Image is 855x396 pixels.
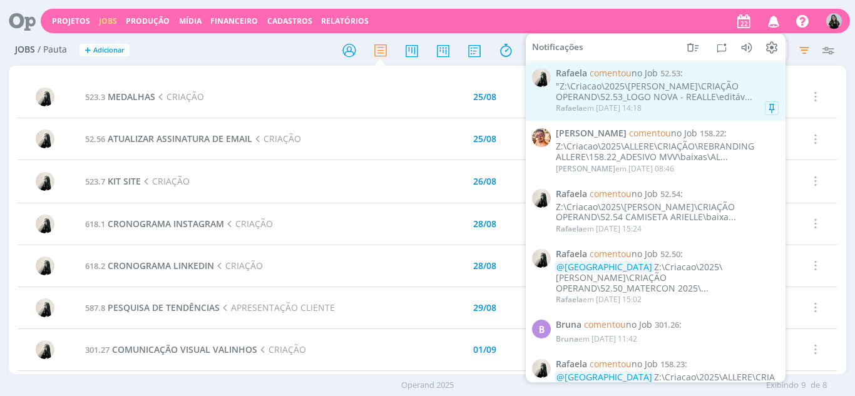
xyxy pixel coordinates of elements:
a: Produção [126,16,170,26]
a: 301.27COMUNICAÇÃO VISUAL VALINHOS [85,343,257,355]
span: 52.50 [660,248,680,260]
span: Rafaela [556,223,583,234]
span: 158.23 [660,358,685,370]
div: em [DATE] 14:18 [556,104,642,113]
span: [PERSON_NAME] [556,128,627,139]
span: Rafaela [556,294,583,305]
img: V [532,128,551,147]
a: Mídia [179,16,202,26]
span: 618.1 [85,218,105,230]
span: PESQUISA DE TENDÊNCIAS [108,302,220,313]
span: 523.7 [85,176,105,187]
span: 618.2 [85,260,105,272]
div: em [DATE] 15:02 [556,295,642,304]
a: Financeiro [210,16,258,26]
a: Relatórios [321,16,369,26]
div: 26/08 [473,177,496,186]
span: Jobs [15,44,35,55]
span: Bruna [556,320,581,330]
img: R [36,340,54,359]
span: CRIAÇÃO [252,133,301,145]
div: 01/09 [473,345,496,354]
span: CRIAÇÃO [214,260,263,272]
span: comentou [590,248,632,260]
a: 523.3MEDALHAS [85,91,155,103]
span: Rafaela [556,249,587,260]
span: comentou [584,318,626,330]
span: comentou [590,188,632,200]
img: R [36,298,54,317]
div: 25/08 [473,135,496,143]
span: CRONOGRAMA INSTAGRAM [108,218,224,230]
a: 618.2CRONOGRAMA LINKEDIN [85,260,214,272]
span: Bruna [556,333,578,344]
span: [PERSON_NAME] [556,163,615,173]
div: em [DATE] 15:24 [556,225,642,233]
button: +Adicionar [79,44,130,57]
div: 29/08 [473,303,496,312]
span: : [556,68,779,79]
span: 52.56 [85,133,105,145]
span: 9 [801,379,806,392]
span: KIT SITE [108,175,141,187]
div: 28/08 [473,261,496,270]
span: Rafaela [556,103,583,113]
span: 8 [822,379,827,392]
button: Jobs [95,16,121,26]
span: no Job [590,248,658,260]
div: Z:\Criacao\2025\ALLERE\CRIAÇÃO\REBRANDING ALLERE\158.22_ADESIVO MVV\baixas\AL... [556,141,779,163]
button: Financeiro [207,16,262,26]
span: @[GEOGRAPHIC_DATA] [556,371,652,383]
a: Jobs [99,16,117,26]
span: Rafaela [556,359,587,370]
span: Notificações [532,42,583,53]
img: R [36,88,54,106]
span: no Job [590,188,658,200]
img: V [826,13,842,29]
span: 587.8 [85,302,105,313]
a: Projetos [52,16,90,26]
span: Rafaela [556,189,587,200]
span: / Pauta [38,44,67,55]
div: em [DATE] 11:42 [556,335,637,343]
span: : [556,189,779,200]
div: Z:\Criacao\2025\ALLERE\CRIAÇÃO\REBRANDING ALLERE\158.23 - ADESIVO... [556,372,779,393]
span: @[GEOGRAPHIC_DATA] [556,261,652,273]
span: : [556,359,779,370]
span: 52.54 [660,188,680,200]
a: 52.56ATUALIZAR ASSINATURA DE EMAIL [85,133,252,145]
img: R [36,129,54,148]
span: CRIAÇÃO [257,343,306,355]
span: CRIAÇÃO [224,218,273,230]
a: 523.7KIT SITE [85,175,141,187]
img: R [36,256,54,275]
span: 523.3 [85,91,105,103]
span: comentou [590,67,632,79]
span: + [84,44,91,57]
span: MEDALHAS [108,91,155,103]
div: 28/08 [473,220,496,228]
span: Adicionar [93,46,125,54]
span: 301.26 [655,319,679,330]
span: no Job [590,358,658,370]
button: Mídia [175,16,205,26]
button: Projetos [48,16,94,26]
span: 301.27 [85,344,110,355]
span: Exibindo [766,379,799,392]
div: 25/08 [473,93,496,101]
a: 587.8PESQUISA DE TENDÊNCIAS [85,302,220,313]
span: APRESENTAÇÃO CLIENTE [220,302,335,313]
button: Relatórios [317,16,372,26]
img: R [532,68,551,87]
span: no Job [590,67,658,79]
button: V [826,10,842,32]
span: CRIAÇÃO [141,175,190,187]
div: em [DATE] 08:46 [556,164,674,173]
span: Rafaela [556,68,587,79]
span: CRIAÇÃO [155,91,204,103]
div: Z:\Criacao\2025\[PERSON_NAME]\CRIAÇÃO OPERAND\52.50_MATERCON 2025\... [556,262,779,293]
div: Z:\Criacao\2025\[PERSON_NAME]\CRIAÇÃO OPERAND\52.54 CAMISETA ARIELLE\baixa... [556,201,779,223]
span: comentou [590,358,632,370]
span: : [556,128,779,139]
div: B [532,320,551,338]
